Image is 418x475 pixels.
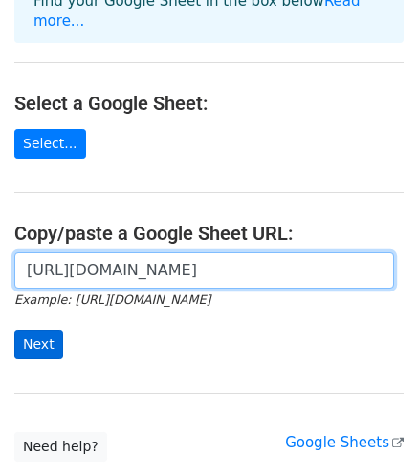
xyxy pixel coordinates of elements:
iframe: Chat Widget [322,383,418,475]
input: Next [14,330,63,359]
small: Example: [URL][DOMAIN_NAME] [14,292,210,307]
a: Google Sheets [285,434,404,451]
a: Need help? [14,432,107,462]
h4: Copy/paste a Google Sheet URL: [14,222,404,245]
h4: Select a Google Sheet: [14,92,404,115]
input: Paste your Google Sheet URL here [14,252,394,289]
a: Select... [14,129,86,159]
